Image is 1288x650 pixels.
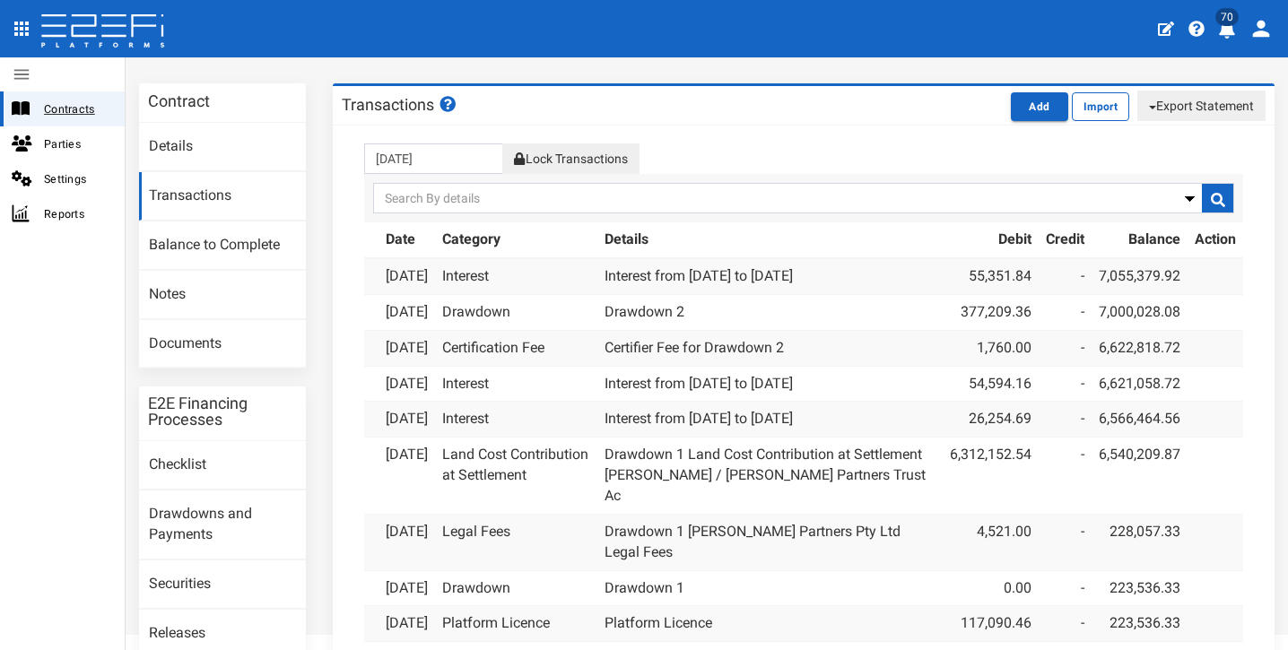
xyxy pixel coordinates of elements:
[943,570,1039,606] td: 0.00
[605,410,793,427] a: Interest from [DATE] to [DATE]
[1039,402,1092,438] td: -
[435,606,597,642] td: Platform Licence
[1039,222,1092,258] th: Credit
[435,222,597,258] th: Category
[435,402,597,438] td: Interest
[1039,438,1092,515] td: -
[139,221,306,270] a: Balance to Complete
[44,134,110,154] span: Parties
[386,446,428,463] a: [DATE]
[1092,514,1188,570] td: 228,057.33
[139,441,306,490] a: Checklist
[139,271,306,319] a: Notes
[605,303,684,320] a: Drawdown 2
[342,96,458,113] h3: Transactions
[139,123,306,171] a: Details
[1072,92,1129,121] button: Import
[1092,366,1188,402] td: 6,621,058.72
[148,395,297,428] h3: E2E Financing Processes
[943,514,1039,570] td: 4,521.00
[1092,402,1188,438] td: 6,566,464.56
[605,446,926,504] a: Drawdown 1 Land Cost Contribution at Settlement [PERSON_NAME] / [PERSON_NAME] Partners Trust Ac
[1092,294,1188,330] td: 7,000,028.08
[1039,570,1092,606] td: -
[1092,222,1188,258] th: Balance
[1011,97,1072,114] a: Add
[1092,570,1188,606] td: 223,536.33
[1039,258,1092,294] td: -
[605,614,712,631] a: Platform Licence
[139,560,306,609] a: Securities
[943,402,1039,438] td: 26,254.69
[605,267,793,284] a: Interest from [DATE] to [DATE]
[943,222,1039,258] th: Debit
[943,606,1039,642] td: 117,090.46
[605,579,684,596] a: Drawdown 1
[148,93,210,109] h3: Contract
[373,183,1234,213] input: Search By details
[139,172,306,221] a: Transactions
[943,330,1039,366] td: 1,760.00
[435,570,597,606] td: Drawdown
[44,169,110,189] span: Settings
[943,294,1039,330] td: 377,209.36
[386,303,428,320] a: [DATE]
[502,143,639,174] button: Lock Transactions
[435,366,597,402] td: Interest
[1137,91,1266,121] button: Export Statement
[605,523,901,560] a: Drawdown 1 [PERSON_NAME] Partners Pty Ltd Legal Fees
[943,366,1039,402] td: 54,594.16
[597,222,943,258] th: Details
[139,320,306,368] a: Documents
[386,267,428,284] a: [DATE]
[1039,366,1092,402] td: -
[44,99,110,119] span: Contracts
[943,258,1039,294] td: 55,351.84
[605,339,784,356] a: Certifier Fee for Drawdown 2
[139,490,306,559] a: Drawdowns and Payments
[386,375,428,392] a: [DATE]
[44,204,110,224] span: Reports
[605,375,793,392] a: Interest from [DATE] to [DATE]
[435,438,597,515] td: Land Cost Contribution at Settlement
[386,579,428,596] a: [DATE]
[1092,438,1188,515] td: 6,540,209.87
[386,523,428,540] a: [DATE]
[1092,606,1188,642] td: 223,536.33
[1188,222,1243,258] th: Action
[435,258,597,294] td: Interest
[386,410,428,427] a: [DATE]
[1011,92,1068,121] button: Add
[379,222,435,258] th: Date
[435,514,597,570] td: Legal Fees
[1039,294,1092,330] td: -
[1092,330,1188,366] td: 6,622,818.72
[1092,258,1188,294] td: 7,055,379.92
[943,438,1039,515] td: 6,312,152.54
[1039,514,1092,570] td: -
[386,614,428,631] a: [DATE]
[364,143,503,174] input: From Transactions Date
[386,339,428,356] a: [DATE]
[435,294,597,330] td: Drawdown
[435,330,597,366] td: Certification Fee
[1039,606,1092,642] td: -
[1039,330,1092,366] td: -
